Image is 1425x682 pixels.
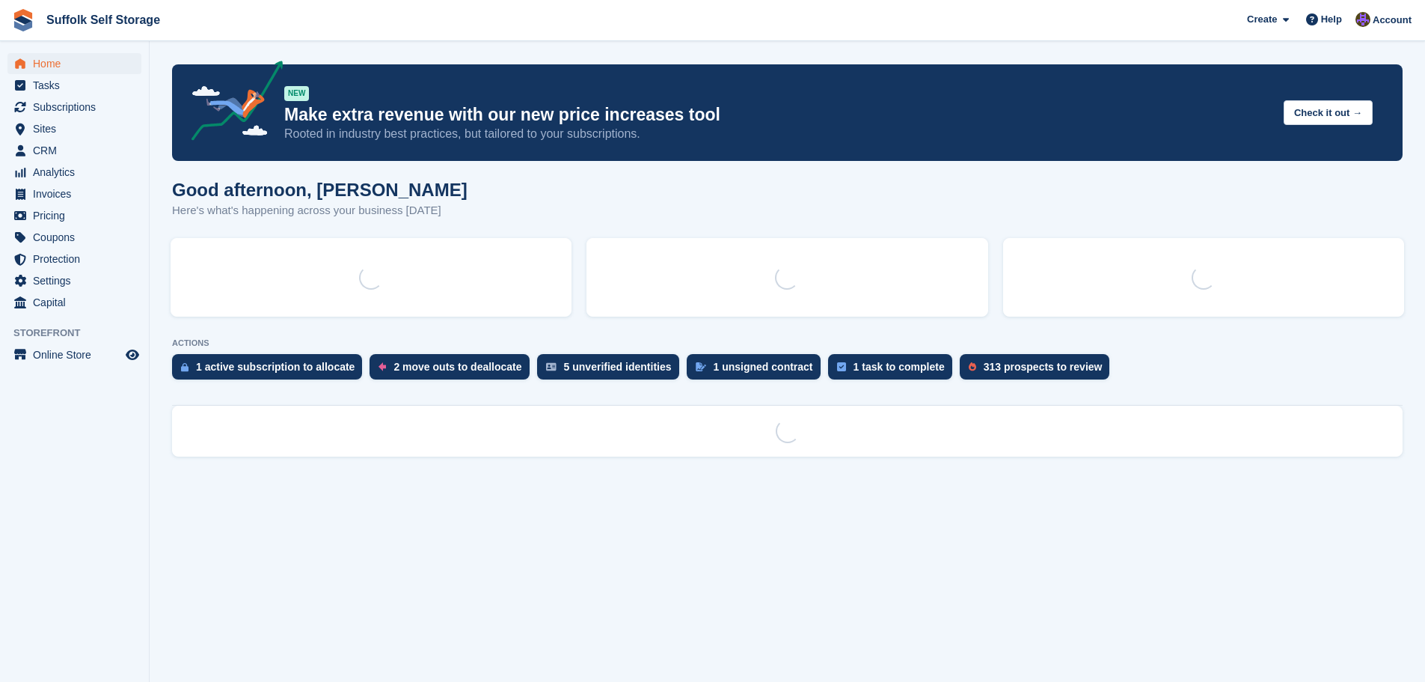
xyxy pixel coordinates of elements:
span: Settings [33,270,123,291]
span: Create [1247,12,1277,27]
span: Subscriptions [33,97,123,118]
a: menu [7,227,141,248]
span: CRM [33,140,123,161]
a: menu [7,292,141,313]
a: menu [7,140,141,161]
span: Pricing [33,205,123,226]
div: 313 prospects to review [984,361,1103,373]
div: 5 unverified identities [564,361,672,373]
a: Preview store [123,346,141,364]
a: 2 move outs to deallocate [370,354,536,387]
p: Rooted in industry best practices, but tailored to your subscriptions. [284,126,1272,142]
h1: Good afternoon, [PERSON_NAME] [172,180,468,200]
a: menu [7,249,141,270]
button: Check it out → [1284,100,1373,125]
span: Tasks [33,75,123,96]
p: Here's what's happening across your business [DATE] [172,202,468,219]
a: 313 prospects to review [960,354,1118,387]
img: Emma [1355,12,1370,27]
span: Help [1321,12,1342,27]
img: prospect-51fa495bee0391a8d652442698ab0144808aea92771e9ea1ae160a38d050c398.svg [969,362,976,371]
a: menu [7,162,141,183]
a: menu [7,183,141,204]
a: menu [7,53,141,74]
a: menu [7,75,141,96]
a: 5 unverified identities [537,354,687,387]
a: 1 unsigned contract [687,354,828,387]
a: menu [7,97,141,118]
a: 1 active subscription to allocate [172,354,370,387]
img: price-adjustments-announcement-icon-8257ccfd72463d97f412b2fc003d46551f7dbcb40ab6d574587a9cd5c0d94... [179,61,284,146]
img: stora-icon-8386f47178a22dfd0bd8f6a31ec36ba5ce8667c1dd55bd0f319d3a0aa187defe.svg [12,9,34,31]
span: Coupons [33,227,123,248]
img: contract_signature_icon-13c848040528278c33f63329250d36e43548de30e8caae1d1a13099fd9432cc5.svg [696,362,706,371]
span: Analytics [33,162,123,183]
p: ACTIONS [172,338,1403,348]
div: 1 unsigned contract [714,361,813,373]
a: 1 task to complete [828,354,960,387]
img: task-75834270c22a3079a89374b754ae025e5fb1db73e45f91037f5363f120a921f8.svg [837,362,846,371]
span: Online Store [33,344,123,365]
span: Capital [33,292,123,313]
span: Sites [33,118,123,139]
div: NEW [284,86,309,101]
span: Home [33,53,123,74]
img: verify_identity-adf6edd0f0f0b5bbfe63781bf79b02c33cf7c696d77639b501bdc392416b5a36.svg [546,362,557,371]
div: 2 move outs to deallocate [393,361,521,373]
span: Protection [33,249,123,270]
a: menu [7,344,141,365]
span: Storefront [13,326,149,341]
span: Account [1373,13,1412,28]
div: 1 active subscription to allocate [196,361,355,373]
a: Suffolk Self Storage [40,7,166,32]
a: menu [7,118,141,139]
div: 1 task to complete [854,361,945,373]
a: menu [7,205,141,226]
p: Make extra revenue with our new price increases tool [284,104,1272,126]
span: Invoices [33,183,123,204]
img: move_outs_to_deallocate_icon-f764333ba52eb49d3ac5e1228854f67142a1ed5810a6f6cc68b1a99e826820c5.svg [379,362,386,371]
a: menu [7,270,141,291]
img: active_subscription_to_allocate_icon-d502201f5373d7db506a760aba3b589e785aa758c864c3986d89f69b8ff3... [181,362,189,372]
